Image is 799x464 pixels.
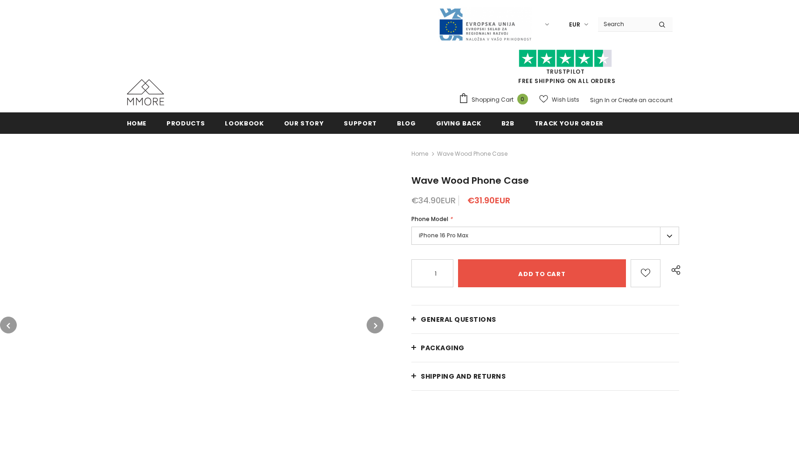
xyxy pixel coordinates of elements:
[225,112,264,133] a: Lookbook
[411,305,679,333] a: General Questions
[438,7,532,42] img: Javni Razpis
[284,119,324,128] span: Our Story
[284,112,324,133] a: Our Story
[421,372,506,381] span: Shipping and returns
[459,93,533,107] a: Shopping Cart 0
[127,79,164,105] img: MMORE Cases
[167,112,205,133] a: Products
[411,148,428,159] a: Home
[590,96,610,104] a: Sign In
[411,215,448,223] span: Phone Model
[546,68,585,76] a: Trustpilot
[411,227,679,245] label: iPhone 16 Pro Max
[459,54,673,85] span: FREE SHIPPING ON ALL ORDERS
[552,95,579,104] span: Wish Lists
[397,119,416,128] span: Blog
[517,94,528,104] span: 0
[501,112,514,133] a: B2B
[411,362,679,390] a: Shipping and returns
[397,112,416,133] a: Blog
[411,174,529,187] span: Wave Wood Phone Case
[421,315,496,324] span: General Questions
[437,148,507,159] span: Wave Wood Phone Case
[167,119,205,128] span: Products
[535,119,604,128] span: Track your order
[438,20,532,28] a: Javni Razpis
[127,119,147,128] span: Home
[472,95,514,104] span: Shopping Cart
[535,112,604,133] a: Track your order
[127,112,147,133] a: Home
[344,112,377,133] a: support
[598,17,652,31] input: Search Site
[501,119,514,128] span: B2B
[519,49,612,68] img: Trust Pilot Stars
[225,119,264,128] span: Lookbook
[421,343,465,353] span: PACKAGING
[569,20,580,29] span: EUR
[458,259,625,287] input: Add to cart
[467,194,510,206] span: €31.90EUR
[436,119,481,128] span: Giving back
[539,91,579,108] a: Wish Lists
[611,96,617,104] span: or
[411,194,456,206] span: €34.90EUR
[344,119,377,128] span: support
[618,96,673,104] a: Create an account
[411,334,679,362] a: PACKAGING
[436,112,481,133] a: Giving back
